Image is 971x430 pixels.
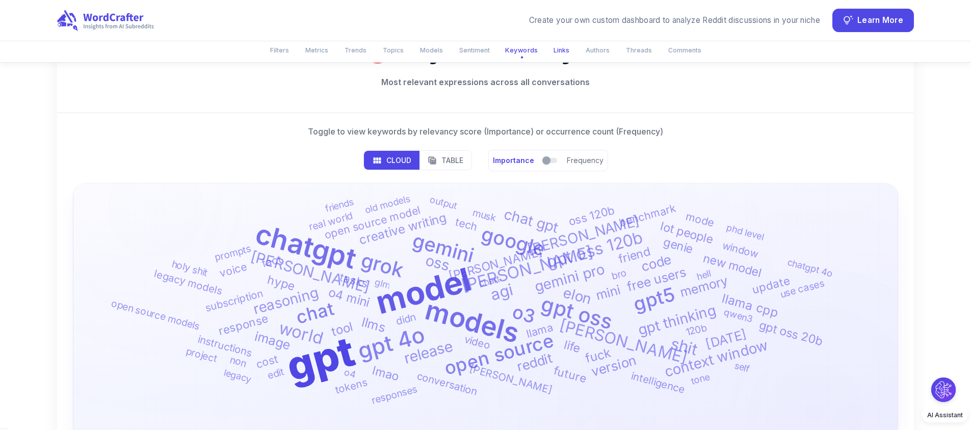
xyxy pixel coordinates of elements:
[725,222,765,243] text: phd level
[750,274,791,297] text: update
[264,42,295,59] button: Filters
[617,244,652,266] text: friend
[594,282,622,303] text: mini
[424,251,451,275] text: oss
[358,210,449,248] text: creative writing
[374,276,391,290] text: glm
[459,241,594,295] text: [PERSON_NAME]
[338,42,373,59] button: Trends
[372,259,475,321] text: model
[364,151,419,170] button: cloud view
[65,125,906,138] p: Toggle to view keywords by relevancy score (Importance) or occurrence count (Frequency)
[631,282,677,315] text: gpt5
[701,251,763,280] text: new model
[249,247,372,296] text: [PERSON_NAME]
[498,41,544,59] button: Keywords
[590,352,638,379] text: version
[927,411,963,419] span: AI Assistant
[625,264,688,294] text: free users
[419,151,471,170] button: table view
[260,252,282,270] text: fact
[515,350,555,374] text: reddit
[636,301,718,338] text: gpt thinking
[170,258,209,279] text: holy shit
[567,155,603,166] p: Frequency
[429,194,458,211] text: output
[580,42,616,59] button: Authors
[338,270,370,290] text: tasks
[218,260,248,279] text: voice
[334,376,369,396] text: tokens
[720,291,780,320] text: llama cpp
[453,42,496,59] button: Sentiment
[529,15,820,26] div: Create your own custom dashboard to analyze Reddit discussions in your niche
[857,14,903,28] span: Learn More
[360,314,387,335] text: llms
[363,193,411,215] text: old models
[786,256,834,279] text: chatgpt 4o
[832,9,914,32] button: Learn More
[663,336,770,381] text: context window
[659,219,715,247] text: lot people
[414,42,449,59] button: Models
[547,42,575,59] button: Links
[690,371,711,386] text: tone
[324,196,355,214] text: friends
[343,366,357,380] text: o4
[493,155,534,166] p: Importance
[281,326,360,391] text: gpt
[217,311,270,337] text: response
[639,251,673,274] text: code
[110,297,201,332] text: open source models
[779,277,826,300] text: use cases
[525,320,555,340] text: llama
[552,364,588,385] text: future
[229,354,248,369] text: non
[696,268,712,282] text: hell
[204,287,265,314] text: subscription
[266,366,285,382] text: edit
[468,362,554,396] text: [PERSON_NAME]
[448,245,544,283] text: [PERSON_NAME]
[377,42,410,59] button: Topics
[197,333,253,359] text: instructions
[678,273,729,300] text: memory
[253,328,292,352] text: image
[562,337,582,355] text: life
[533,260,606,295] text: gemini pro
[733,360,751,374] text: self
[478,273,501,289] text: chart
[544,227,645,272] text: gpt oss 120b
[584,345,613,366] text: fuck
[370,383,418,406] text: responses
[359,248,406,282] text: grok
[299,42,334,59] button: Metrics
[685,321,708,338] text: 120b
[252,217,360,275] text: chatgpt
[669,334,700,359] text: shit
[618,202,677,229] text: benchmark
[214,243,252,263] text: prompts
[502,205,560,236] text: chat gpt
[307,210,354,233] text: real world
[610,266,628,282] text: bro
[185,345,219,365] text: project
[386,155,411,166] p: Cloud
[371,363,400,384] text: lmao
[510,300,538,328] text: o3
[685,209,716,229] text: mode
[323,203,422,241] text: open source model
[704,326,748,352] text: [DATE]
[251,284,320,318] text: reasoning
[255,353,279,370] text: cost
[363,150,472,170] div: display mode
[558,315,690,367] text: [PERSON_NAME]
[266,272,296,293] text: hype
[333,76,639,88] p: Most relevant expressions across all conversations
[488,280,515,304] text: agi
[277,317,325,348] text: world
[355,321,428,364] text: gpt 4o
[415,370,479,398] text: conversation
[153,267,224,298] text: legacy models
[463,333,491,352] text: video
